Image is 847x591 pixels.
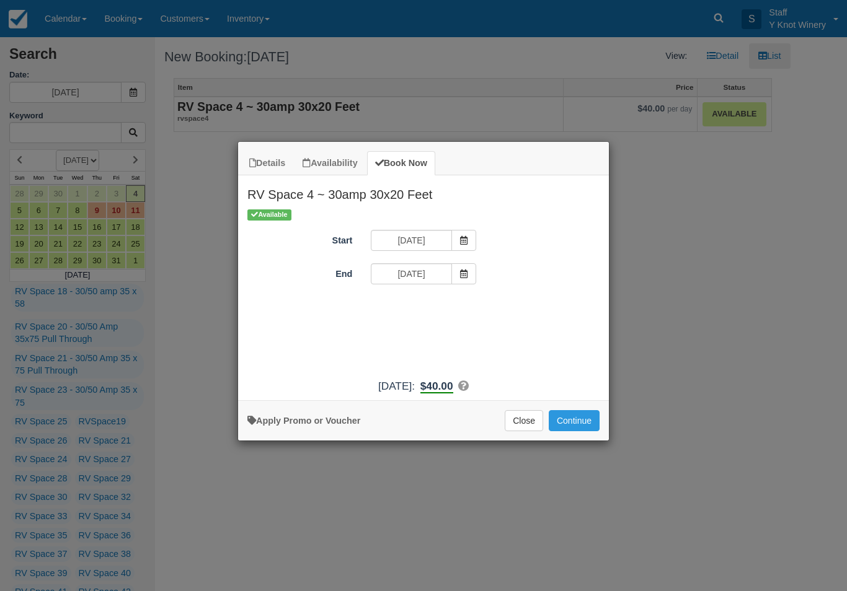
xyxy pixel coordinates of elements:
[247,416,360,426] a: Apply Voucher
[378,380,412,392] span: [DATE]
[295,151,365,175] a: Availability
[420,380,453,393] b: $40.00
[238,263,361,281] label: End
[238,379,609,394] div: :
[238,230,361,247] label: Start
[238,175,609,208] h2: RV Space 4 ~ 30amp 30x20 Feet
[505,410,543,431] button: Close
[549,410,600,431] button: Add to Booking
[241,151,293,175] a: Details
[238,175,609,394] div: Item Modal
[367,151,435,175] a: Book Now
[247,209,291,220] span: Available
